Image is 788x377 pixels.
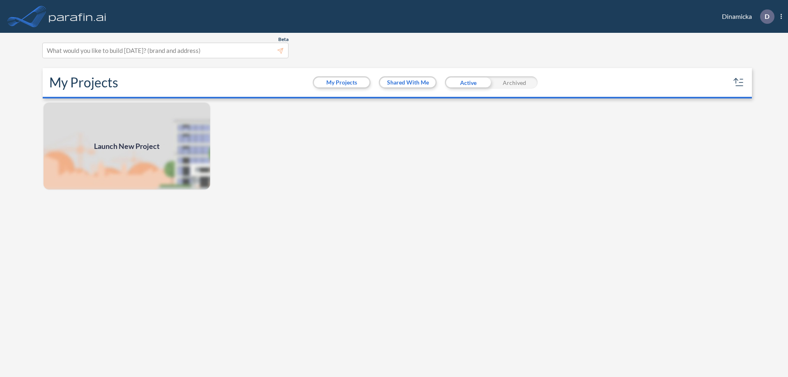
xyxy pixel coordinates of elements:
[43,102,211,190] img: add
[49,75,118,90] h2: My Projects
[314,78,369,87] button: My Projects
[43,102,211,190] a: Launch New Project
[278,36,289,43] span: Beta
[710,9,782,24] div: Dinamicka
[765,13,770,20] p: D
[47,8,108,25] img: logo
[380,78,435,87] button: Shared With Me
[94,141,160,152] span: Launch New Project
[445,76,491,89] div: Active
[732,76,745,89] button: sort
[491,76,538,89] div: Archived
